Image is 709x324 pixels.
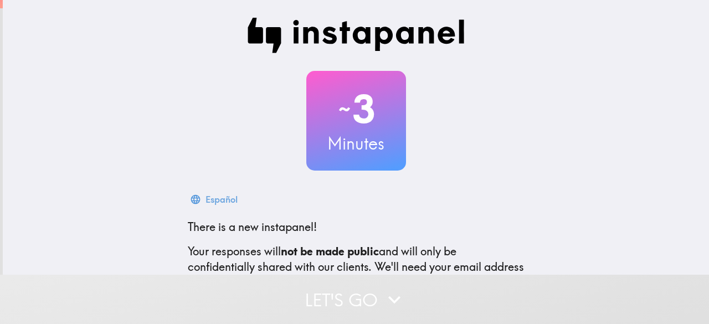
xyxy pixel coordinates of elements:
div: Español [205,192,238,207]
button: Español [188,188,242,210]
span: There is a new instapanel! [188,220,317,234]
p: Your responses will and will only be confidentially shared with our clients. We'll need your emai... [188,244,525,290]
b: not be made public [281,244,379,258]
h3: Minutes [306,132,406,155]
img: Instapanel [248,18,465,53]
h2: 3 [306,86,406,132]
span: ~ [337,92,352,126]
